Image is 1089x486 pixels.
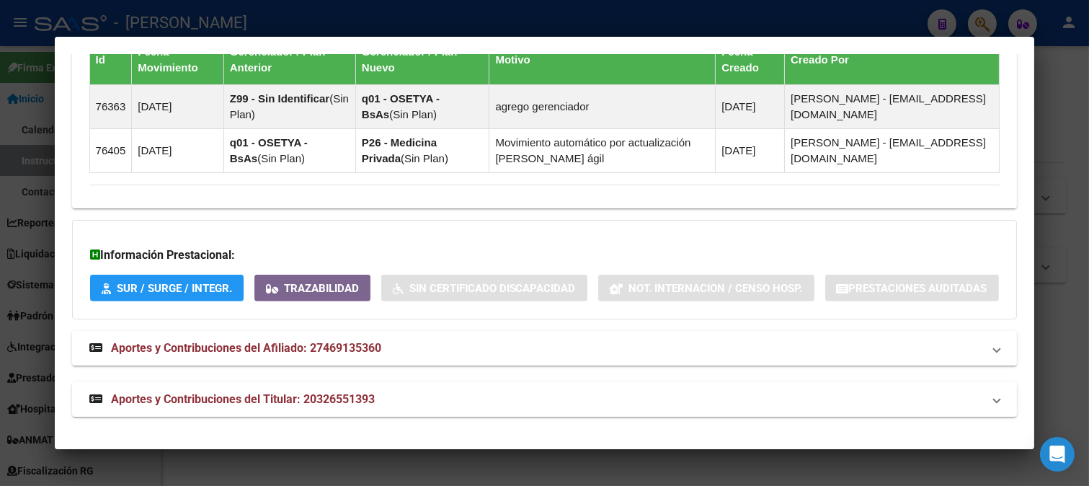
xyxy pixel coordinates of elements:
span: Trazabilidad [284,282,359,295]
mat-expansion-panel-header: Aportes y Contribuciones del Titular: 20326551393 [72,382,1018,417]
mat-expansion-panel-header: Aportes y Contribuciones del Afiliado: 27469135360 [72,331,1018,366]
td: ( ) [223,84,355,128]
td: [DATE] [716,84,785,128]
span: Sin Certificado Discapacidad [409,282,576,295]
span: Aportes y Contribuciones del Afiliado: 27469135360 [111,341,381,355]
span: Not. Internacion / Censo Hosp. [629,282,803,295]
td: [DATE] [132,84,224,128]
button: Not. Internacion / Censo Hosp. [598,275,814,301]
strong: Z99 - Sin Identificar [230,92,329,105]
td: Movimiento automático por actualización [PERSON_NAME] ágil [489,128,716,172]
td: [DATE] [716,128,785,172]
th: Gerenciador / Plan Nuevo [355,35,489,84]
td: [PERSON_NAME] - [EMAIL_ADDRESS][DOMAIN_NAME] [785,84,1000,128]
td: [PERSON_NAME] - [EMAIL_ADDRESS][DOMAIN_NAME] [785,128,1000,172]
strong: P26 - Medicina Privada [362,136,437,164]
strong: q01 - OSETYA - BsAs [230,136,308,164]
span: Sin Plan [230,92,349,120]
button: Trazabilidad [254,275,370,301]
td: ( ) [223,128,355,172]
td: ( ) [355,84,489,128]
button: Sin Certificado Discapacidad [381,275,587,301]
th: Motivo [489,35,716,84]
div: Open Intercom Messenger [1040,437,1075,472]
span: Sin Plan [393,108,433,120]
td: 76405 [89,128,132,172]
span: SUR / SURGE / INTEGR. [117,282,232,295]
th: Fecha Creado [716,35,785,84]
th: Fecha Movimiento [132,35,224,84]
td: [DATE] [132,128,224,172]
span: Sin Plan [261,152,301,164]
h3: Información Prestacional: [90,247,1000,264]
span: Prestaciones Auditadas [849,282,987,295]
td: 76363 [89,84,132,128]
span: Sin Plan [404,152,445,164]
button: Prestaciones Auditadas [825,275,999,301]
th: Id [89,35,132,84]
span: Aportes y Contribuciones del Titular: 20326551393 [111,392,375,406]
td: agrego gerenciador [489,84,716,128]
strong: q01 - OSETYA - BsAs [362,92,440,120]
th: Gerenciador / Plan Anterior [223,35,355,84]
th: Creado Por [785,35,1000,84]
button: SUR / SURGE / INTEGR. [90,275,244,301]
td: ( ) [355,128,489,172]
